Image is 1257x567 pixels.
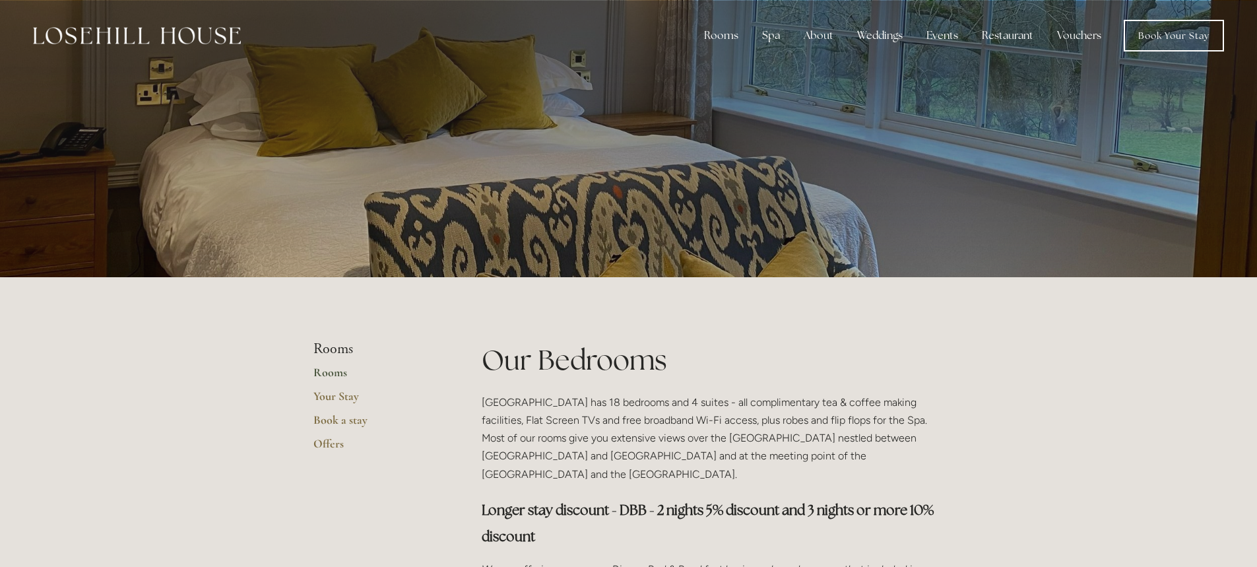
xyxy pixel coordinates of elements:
[971,22,1044,49] div: Restaurant
[847,22,913,49] div: Weddings
[693,22,749,49] div: Rooms
[752,22,790,49] div: Spa
[482,341,944,380] h1: Our Bedrooms
[1047,22,1112,49] a: Vouchers
[793,22,844,49] div: About
[916,22,969,49] div: Events
[313,436,439,460] a: Offers
[482,501,936,545] strong: Longer stay discount - DBB - 2 nights 5% discount and 3 nights or more 10% discount
[1124,20,1224,51] a: Book Your Stay
[482,393,944,483] p: [GEOGRAPHIC_DATA] has 18 bedrooms and 4 suites - all complimentary tea & coffee making facilities...
[313,341,439,358] li: Rooms
[313,389,439,413] a: Your Stay
[313,413,439,436] a: Book a stay
[33,27,241,44] img: Losehill House
[313,365,439,389] a: Rooms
